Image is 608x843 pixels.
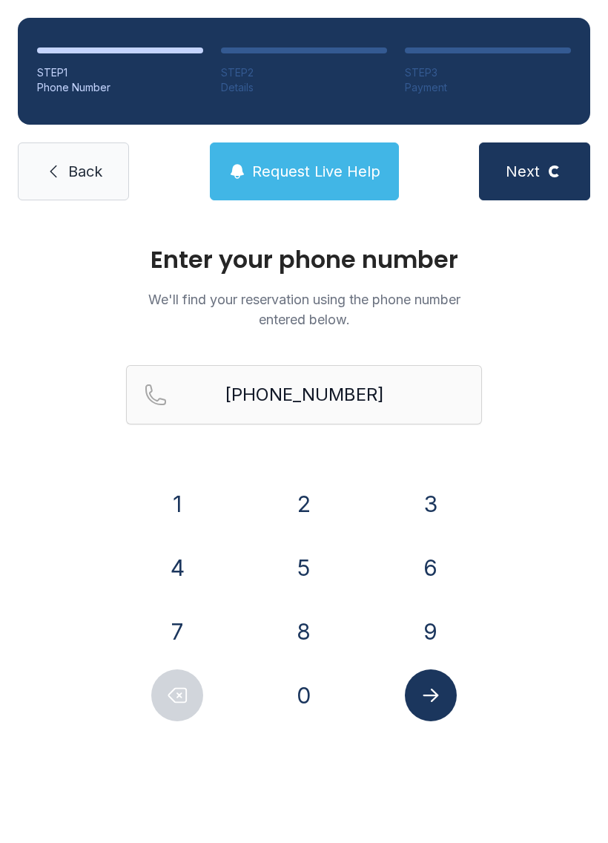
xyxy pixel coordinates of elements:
[278,478,330,530] button: 2
[221,80,387,95] div: Details
[405,606,457,657] button: 9
[405,478,457,530] button: 3
[405,669,457,721] button: Submit lookup form
[405,65,571,80] div: STEP 3
[278,542,330,594] button: 5
[278,669,330,721] button: 0
[506,161,540,182] span: Next
[37,80,203,95] div: Phone Number
[126,248,482,272] h1: Enter your phone number
[151,542,203,594] button: 4
[68,161,102,182] span: Back
[405,542,457,594] button: 6
[221,65,387,80] div: STEP 2
[151,606,203,657] button: 7
[151,669,203,721] button: Delete number
[405,80,571,95] div: Payment
[278,606,330,657] button: 8
[37,65,203,80] div: STEP 1
[252,161,380,182] span: Request Live Help
[126,289,482,329] p: We'll find your reservation using the phone number entered below.
[151,478,203,530] button: 1
[126,365,482,424] input: Reservation phone number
